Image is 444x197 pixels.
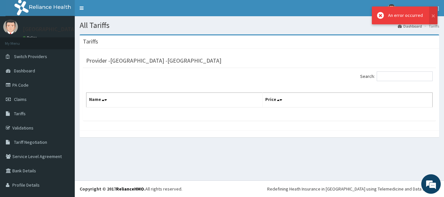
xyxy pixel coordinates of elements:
[398,23,422,29] a: Dashboard
[80,21,439,30] h1: All Tariffs
[14,54,47,59] span: Switch Providers
[14,139,47,145] span: Tariff Negotiation
[388,12,423,19] div: An error occurred
[377,71,433,81] input: Search:
[423,23,439,29] li: Tariffs
[80,186,145,192] strong: Copyright © 2017 .
[263,93,433,108] th: Price
[86,58,221,64] h3: Provider - [GEOGRAPHIC_DATA] -[GEOGRAPHIC_DATA]
[3,19,18,34] img: User Image
[86,93,263,108] th: Name
[14,96,27,102] span: Claims
[23,26,76,32] p: [GEOGRAPHIC_DATA]
[75,180,444,197] footer: All rights reserved.
[14,111,26,117] span: Tariffs
[387,4,396,12] img: User Image
[83,39,98,44] h3: Tariffs
[267,186,439,192] div: Redefining Heath Insurance in [GEOGRAPHIC_DATA] using Telemedicine and Data Science!
[399,5,439,11] span: [GEOGRAPHIC_DATA]
[23,35,38,40] a: Online
[360,71,433,81] label: Search:
[116,186,144,192] a: RelianceHMO
[14,68,35,74] span: Dashboard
